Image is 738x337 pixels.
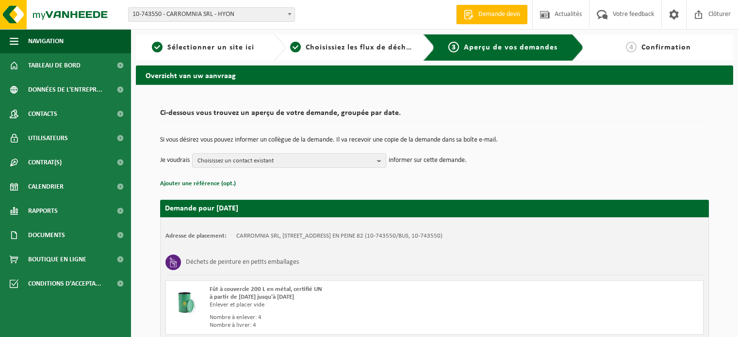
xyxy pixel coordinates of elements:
[456,5,527,24] a: Demande devis
[28,150,62,175] span: Contrat(s)
[160,153,190,168] p: Je voudrais
[129,8,295,21] span: 10-743550 - CARROMNIA SRL - HYON
[28,53,81,78] span: Tableau de bord
[28,199,58,223] span: Rapports
[160,177,236,190] button: Ajouter une référence (opt.)
[210,301,474,309] div: Enlever et placer vide
[28,247,86,272] span: Boutique en ligne
[210,321,474,329] div: Nombre à livrer: 4
[165,233,227,239] strong: Adresse de placement:
[236,232,443,240] td: CARROMNIA SRL, [STREET_ADDRESS] EN PEINE 82 (10-743550/BUS, 10-743550)
[210,286,322,292] span: Fût à couvercle 200 L en métal, certifié UN
[290,42,415,53] a: 2Choisissiez les flux de déchets et récipients
[28,102,57,126] span: Contacts
[210,294,294,300] strong: à partir de [DATE] jusqu'à [DATE]
[306,44,467,51] span: Choisissiez les flux de déchets et récipients
[641,44,691,51] span: Confirmation
[171,286,200,315] img: PB-OT-0200-MET-00-02.png
[210,314,474,321] div: Nombre à enlever: 4
[152,42,163,52] span: 1
[141,42,266,53] a: 1Sélectionner un site ici
[28,175,64,199] span: Calendrier
[28,29,64,53] span: Navigation
[448,42,459,52] span: 3
[28,78,102,102] span: Données de l'entrepr...
[389,153,467,168] p: informer sur cette demande.
[290,42,301,52] span: 2
[28,223,65,247] span: Documents
[197,154,373,168] span: Choisissez un contact existant
[464,44,558,51] span: Aperçu de vos demandes
[165,205,238,212] strong: Demande pour [DATE]
[186,255,299,270] h3: Déchets de peinture en petits emballages
[167,44,254,51] span: Sélectionner un site ici
[160,109,709,122] h2: Ci-dessous vous trouvez un aperçu de votre demande, groupée par date.
[128,7,295,22] span: 10-743550 - CARROMNIA SRL - HYON
[28,126,68,150] span: Utilisateurs
[136,65,733,84] h2: Overzicht van uw aanvraag
[192,153,386,168] button: Choisissez un contact existant
[160,137,709,144] p: Si vous désirez vous pouvez informer un collègue de la demande. Il va recevoir une copie de la de...
[28,272,101,296] span: Conditions d'accepta...
[626,42,637,52] span: 4
[476,10,523,19] span: Demande devis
